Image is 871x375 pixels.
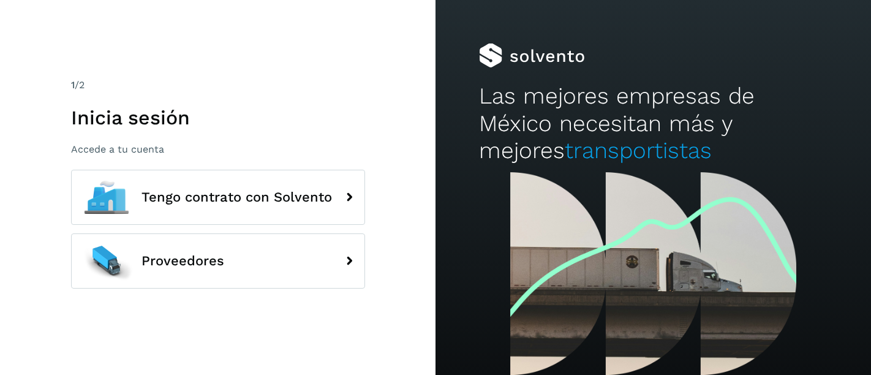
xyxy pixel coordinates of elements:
[71,78,365,93] div: /2
[71,143,365,155] p: Accede a tu cuenta
[71,170,365,225] button: Tengo contrato con Solvento
[141,190,332,205] span: Tengo contrato con Solvento
[71,79,75,91] span: 1
[479,83,828,164] h2: Las mejores empresas de México necesitan más y mejores
[71,106,365,129] h1: Inicia sesión
[71,233,365,289] button: Proveedores
[565,137,712,164] span: transportistas
[141,254,224,268] span: Proveedores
